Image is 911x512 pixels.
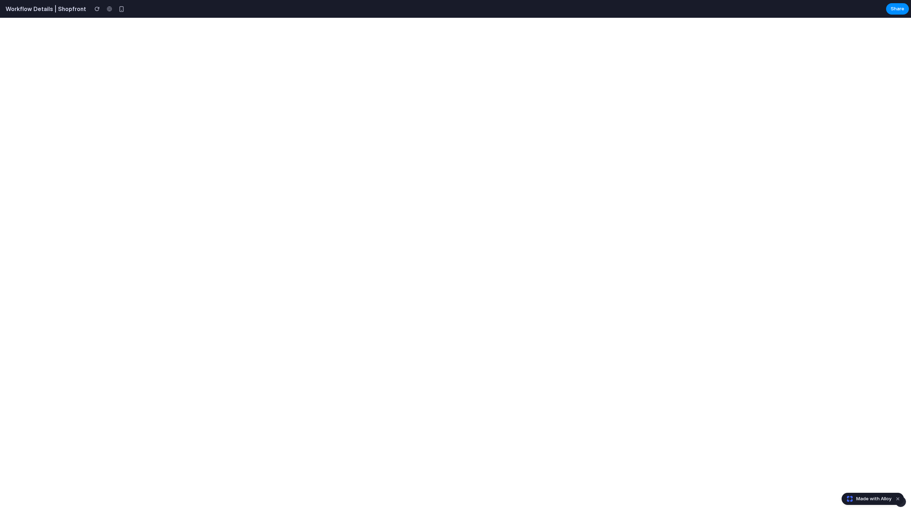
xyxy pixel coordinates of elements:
[842,495,892,502] a: Made with Alloy
[886,3,909,15] button: Share
[891,5,904,12] span: Share
[894,495,902,503] button: Dismiss watermark
[856,495,891,502] span: Made with Alloy
[3,5,86,13] h2: Workflow Details | Shopfront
